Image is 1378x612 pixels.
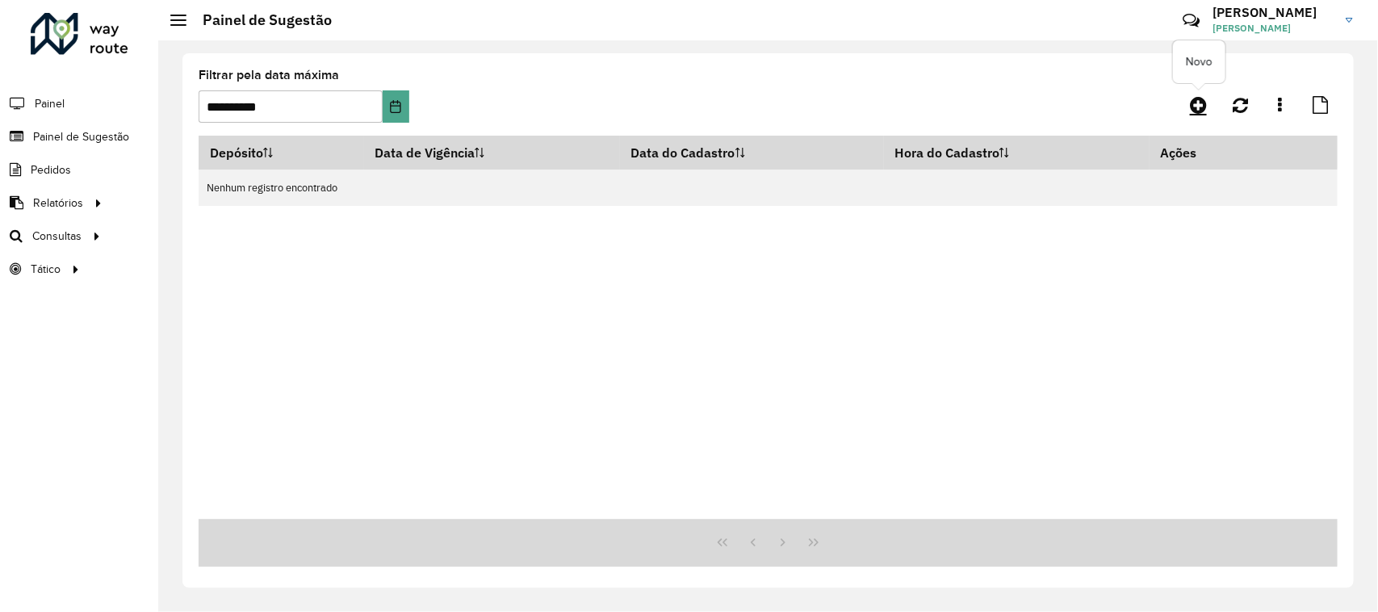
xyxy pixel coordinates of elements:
th: Depósito [199,136,364,170]
h2: Painel de Sugestão [186,11,332,29]
td: Nenhum registro encontrado [199,170,1338,206]
button: Choose Date [383,90,409,123]
th: Hora do Cadastro [884,136,1150,170]
a: Contato Rápido [1174,3,1208,38]
th: Data de Vigência [364,136,620,170]
label: Filtrar pela data máxima [199,65,339,85]
th: Data do Cadastro [620,136,884,170]
span: Consultas [32,228,82,245]
th: Ações [1150,136,1246,170]
div: Novo [1173,40,1225,83]
span: Relatórios [33,195,83,212]
span: [PERSON_NAME] [1213,21,1334,36]
span: Pedidos [31,161,71,178]
span: Tático [31,261,61,278]
span: Painel [35,95,65,112]
h3: [PERSON_NAME] [1213,5,1334,20]
span: Painel de Sugestão [33,128,129,145]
